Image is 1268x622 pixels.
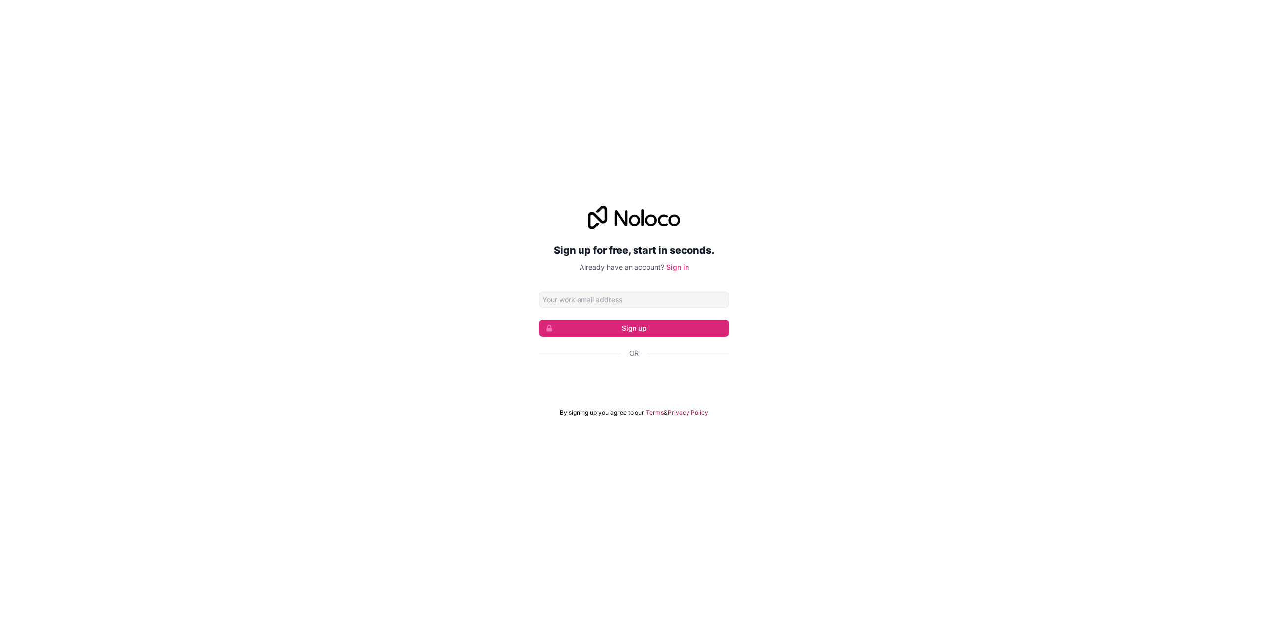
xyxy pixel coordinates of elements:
[666,263,689,271] a: Sign in
[539,292,729,308] input: Email address
[646,409,664,417] a: Terms
[560,409,644,417] span: By signing up you agree to our
[668,409,708,417] a: Privacy Policy
[629,348,639,358] span: Or
[580,263,664,271] span: Already have an account?
[539,241,729,259] h2: Sign up for free, start in seconds.
[539,320,729,337] button: Sign up
[664,409,668,417] span: &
